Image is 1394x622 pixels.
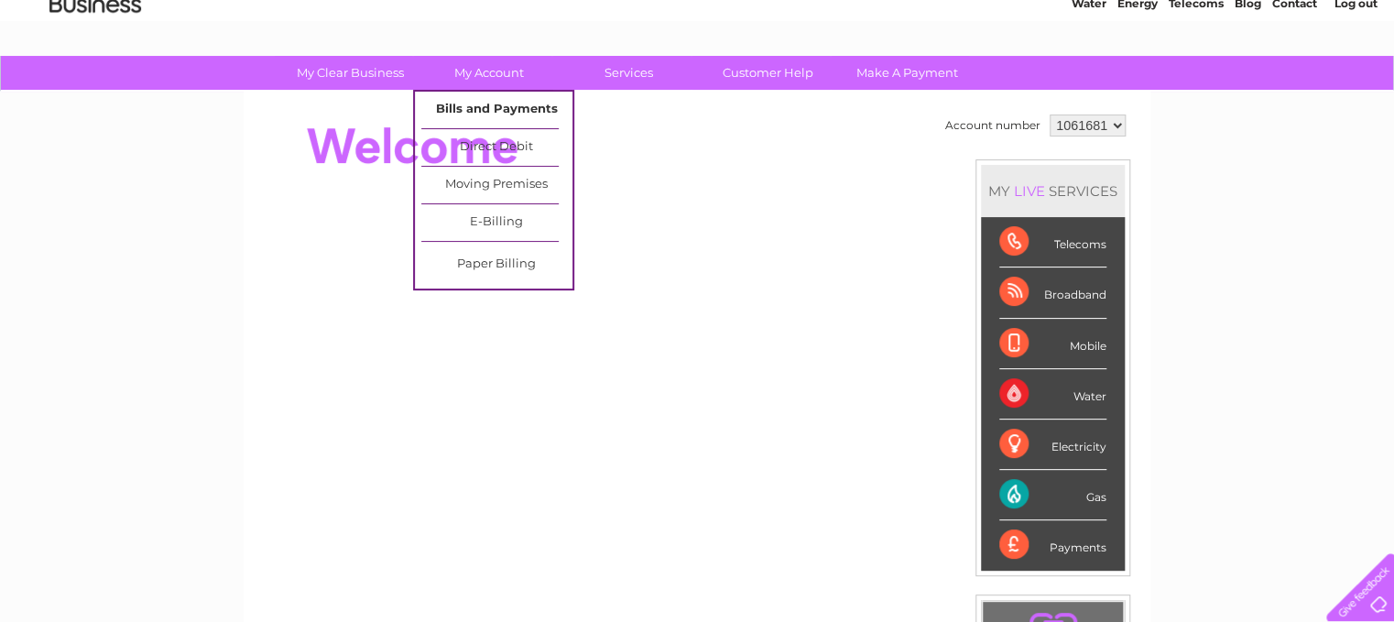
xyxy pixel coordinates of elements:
[999,369,1106,420] div: Water
[49,48,142,104] img: logo.png
[1010,182,1049,200] div: LIVE
[1117,78,1158,92] a: Energy
[832,56,983,90] a: Make A Payment
[981,165,1125,217] div: MY SERVICES
[999,319,1106,369] div: Mobile
[421,129,572,166] a: Direct Debit
[1272,78,1317,92] a: Contact
[999,267,1106,318] div: Broadband
[999,217,1106,267] div: Telecoms
[692,56,844,90] a: Customer Help
[421,246,572,283] a: Paper Billing
[275,56,426,90] a: My Clear Business
[941,110,1045,141] td: Account number
[421,167,572,203] a: Moving Premises
[414,56,565,90] a: My Account
[1334,78,1377,92] a: Log out
[553,56,704,90] a: Services
[999,420,1106,470] div: Electricity
[1169,78,1224,92] a: Telecoms
[1072,78,1106,92] a: Water
[1235,78,1261,92] a: Blog
[999,470,1106,520] div: Gas
[421,204,572,241] a: E-Billing
[999,520,1106,570] div: Payments
[1049,9,1175,32] a: 0333 014 3131
[266,10,1131,89] div: Clear Business is a trading name of Verastar Limited (registered in [GEOGRAPHIC_DATA] No. 3667643...
[421,92,572,128] a: Bills and Payments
